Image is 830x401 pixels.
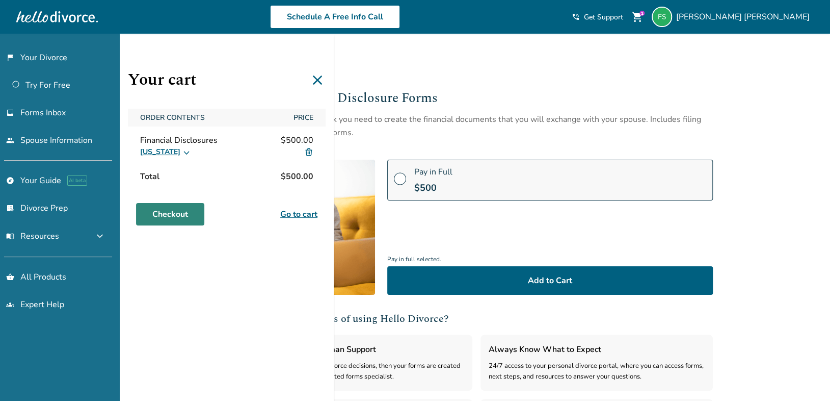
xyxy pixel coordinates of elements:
span: phone_in_talk [572,13,580,21]
span: groups [6,300,14,309]
span: menu_book [6,232,14,240]
div: 1 [639,11,645,16]
span: Get Support [584,12,623,22]
iframe: Chat Widget [779,352,830,401]
a: Checkout [136,203,204,225]
span: Forms Inbox [20,107,66,118]
h2: What are the benefits of using Hello Divorce? [240,311,713,327]
h3: Smart Software + Human Support [248,343,464,356]
span: Total [136,166,164,187]
a: Schedule A Free Info Call [270,5,400,29]
span: Price [289,109,317,127]
span: Resources [6,231,59,242]
a: Go to cart [280,208,317,220]
span: $500.00 [281,135,313,146]
h3: Always Know What to Expect [489,343,705,356]
span: [PERSON_NAME] [PERSON_NAME] [676,11,814,22]
span: Financial Disclosures [140,135,218,146]
img: Delete [304,147,313,157]
button: Add to Cart [387,266,713,295]
div: Produce all the paperwork you need to create the financial documents that you will exchange with ... [240,113,713,140]
h2: Step 2: Financial Disclosure Forms [240,89,713,109]
h1: Your cart [128,67,326,92]
span: list_alt_check [6,204,14,212]
span: $ 500 [414,182,437,194]
span: flag_2 [6,54,14,62]
span: Pay in Full [414,166,452,178]
span: AI beta [67,176,87,186]
a: phone_in_talkGet Support [572,12,623,22]
span: Pay in full selected. [387,253,713,266]
span: inbox [6,109,14,117]
button: [US_STATE] [140,146,191,158]
span: $500.00 [277,166,317,187]
span: explore [6,177,14,185]
span: expand_more [94,230,106,242]
div: Our software guides your divorce decisions, then your forms are created and reviewed by your dedi... [248,361,464,383]
img: nursefhabibi@gmail.com [652,7,672,27]
span: shopping_basket [6,273,14,281]
span: people [6,136,14,144]
div: 24/7 access to your personal divorce portal, where you can access forms, next steps, and resource... [489,361,705,383]
span: Order Contents [136,109,285,127]
div: / [240,50,713,60]
span: shopping_cart [631,11,644,23]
